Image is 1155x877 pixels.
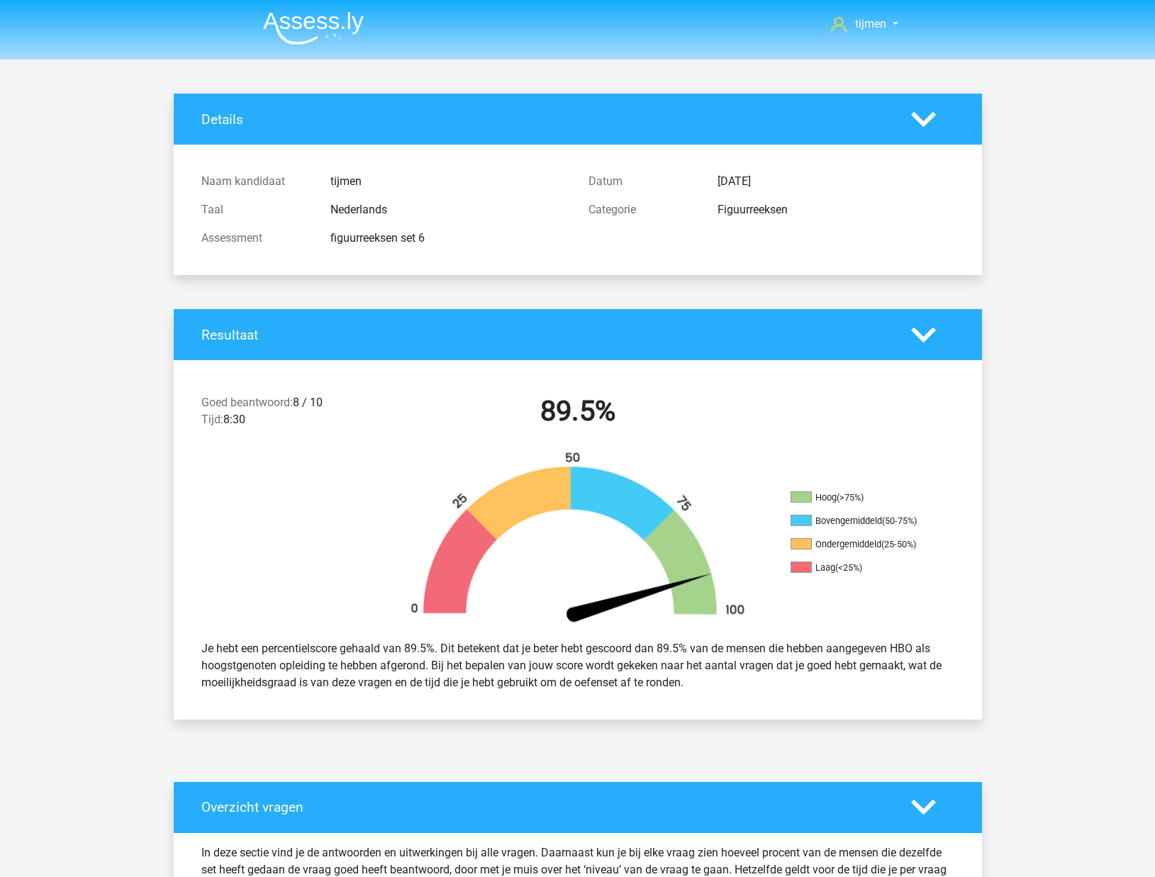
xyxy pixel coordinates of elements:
[835,562,862,573] div: (<25%)
[201,396,293,409] span: Goed beantwoord:
[882,515,917,526] div: (50-75%)
[201,799,890,815] h4: Overzicht vragen
[578,201,707,218] div: Categorie
[191,635,965,697] div: Je hebt een percentielscore gehaald van 89.5%. Dit betekent dat je beter hebt gescoord dan 89.5% ...
[191,230,320,247] div: Assessment
[791,562,932,574] li: Laag
[191,394,384,434] div: 8 / 10 8:30
[191,201,320,218] div: Taal
[707,201,965,218] div: Figuurreeksen
[320,173,578,190] div: tijmen
[881,539,916,549] div: (25-50%)
[791,515,932,527] li: Bovengemiddeld
[201,327,890,343] h4: Resultaat
[395,394,761,428] h2: 89.5%
[791,538,932,551] li: Ondergemiddeld
[386,451,769,629] img: 90.da62de00dc71.png
[263,11,364,45] img: Assessly
[201,413,223,426] span: Tijd:
[825,16,903,33] a: tijmen
[320,201,578,218] div: Nederlands
[855,17,886,30] span: tijmen
[320,230,578,247] div: figuurreeksen set 6
[201,111,890,128] h4: Details
[707,173,965,190] div: [DATE]
[837,492,864,503] div: (>75%)
[191,173,320,190] div: Naam kandidaat
[578,173,707,190] div: Datum
[791,491,932,504] li: Hoog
